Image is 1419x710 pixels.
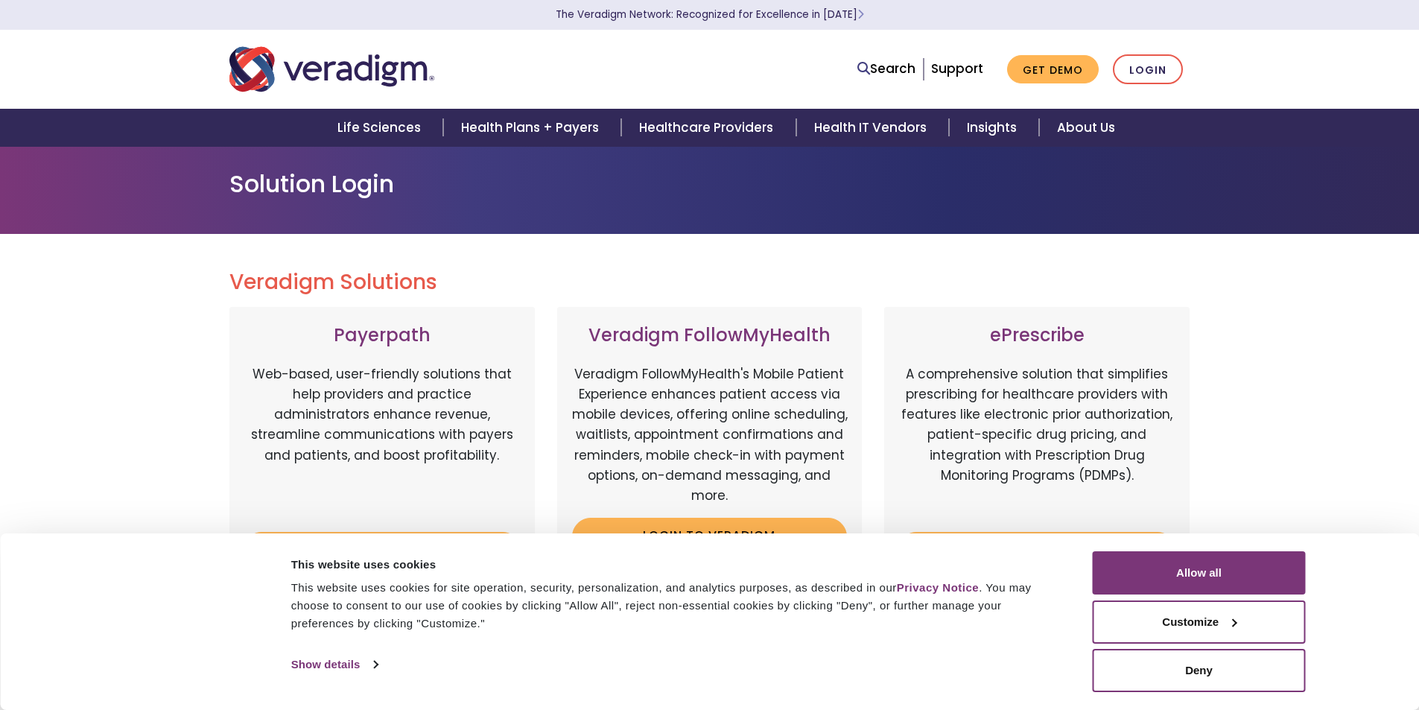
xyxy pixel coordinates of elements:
a: About Us [1039,109,1133,147]
div: This website uses cookies for site operation, security, personalization, and analytics purposes, ... [291,579,1059,633]
h3: Veradigm FollowMyHealth [572,325,848,346]
a: Healthcare Providers [621,109,796,147]
p: Veradigm FollowMyHealth's Mobile Patient Experience enhances patient access via mobile devices, o... [572,364,848,506]
button: Allow all [1093,551,1306,595]
a: Get Demo [1007,55,1099,84]
a: Login to Veradigm FollowMyHealth [572,518,848,566]
a: Insights [949,109,1039,147]
h3: ePrescribe [899,325,1175,346]
a: Login [1113,54,1183,85]
a: The Veradigm Network: Recognized for Excellence in [DATE]Learn More [556,7,864,22]
a: Health IT Vendors [796,109,949,147]
h2: Veradigm Solutions [229,270,1190,295]
a: Login to ePrescribe [899,532,1175,566]
a: Privacy Notice [897,581,979,594]
a: Show details [291,653,378,676]
a: Health Plans + Payers [443,109,621,147]
h3: Payerpath [244,325,520,346]
a: Support [931,60,983,77]
img: Veradigm logo [229,45,434,94]
a: Life Sciences [320,109,443,147]
p: Web-based, user-friendly solutions that help providers and practice administrators enhance revenu... [244,364,520,521]
span: Learn More [857,7,864,22]
button: Customize [1093,600,1306,644]
div: This website uses cookies [291,556,1059,574]
a: Login to Payerpath [244,532,520,566]
p: A comprehensive solution that simplifies prescribing for healthcare providers with features like ... [899,364,1175,521]
a: Search [857,59,915,79]
h1: Solution Login [229,170,1190,198]
button: Deny [1093,649,1306,692]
